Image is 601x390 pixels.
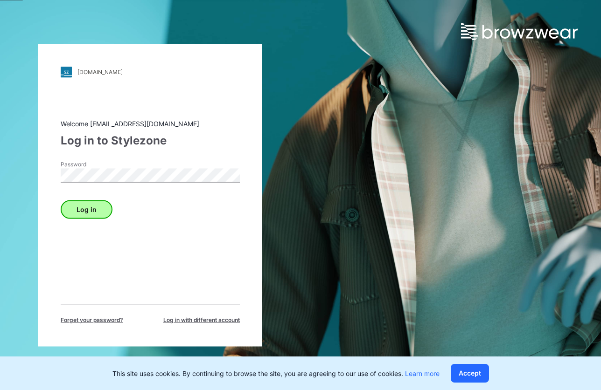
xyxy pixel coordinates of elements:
[61,315,123,324] span: Forget your password?
[163,315,240,324] span: Log in with different account
[61,66,72,77] img: stylezone-logo.562084cfcfab977791bfbf7441f1a819.svg
[405,369,440,377] a: Learn more
[61,118,240,128] div: Welcome [EMAIL_ADDRESS][DOMAIN_NAME]
[61,160,126,168] label: Password
[451,364,489,383] button: Accept
[461,23,578,40] img: browzwear-logo.e42bd6dac1945053ebaf764b6aa21510.svg
[61,200,112,219] button: Log in
[77,68,123,75] div: [DOMAIN_NAME]
[61,132,240,149] div: Log in to Stylezone
[112,369,440,378] p: This site uses cookies. By continuing to browse the site, you are agreeing to our use of cookies.
[61,66,240,77] a: [DOMAIN_NAME]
